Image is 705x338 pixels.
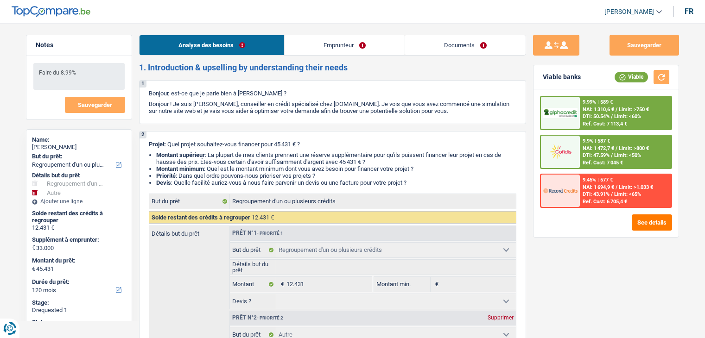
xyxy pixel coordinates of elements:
[140,81,146,88] div: 1
[149,194,230,209] label: But du prêt
[32,307,126,314] div: Drequested 1
[611,191,613,197] span: /
[257,231,283,236] span: - Priorité 1
[140,35,284,55] a: Analyse des besoins
[583,106,614,113] span: NAI: 1 310,6 €
[65,97,125,113] button: Sauvegarder
[152,214,250,221] span: Solde restant des crédits à regrouper
[156,165,204,172] strong: Montant minimum
[597,4,662,19] a: [PERSON_NAME]
[583,121,627,127] div: Ref. Cost: 7 113,4 €
[583,113,610,119] span: DTI: 50.54%
[485,315,516,320] div: Supprimer
[614,113,641,119] span: Limit: <60%
[632,214,672,231] button: See details
[543,73,581,81] div: Viable banks
[276,277,286,292] span: €
[611,152,613,158] span: /
[156,172,516,179] li: : Dans quel ordre pouvons-nous prioriser vos projets ?
[140,131,146,138] div: 2
[619,184,653,190] span: Limit: >1.033 €
[619,106,649,113] span: Limit: >750 €
[610,35,679,56] button: Sauvegarder
[583,99,613,105] div: 9.99% | 589 €
[12,6,90,17] img: TopCompare Logo
[543,108,578,119] img: AlphaCredit
[257,315,283,320] span: - Priorité 2
[230,230,286,236] div: Prêt n°1
[583,184,614,190] span: NAI: 1 694,9 €
[32,265,35,273] span: €
[36,41,122,49] h5: Notes
[431,277,441,292] span: €
[583,177,613,183] div: 9.45% | 577 €
[583,191,610,197] span: DTI: 43.91%
[32,224,126,232] div: 12.431 €
[156,165,516,172] li: : Quel est le montant minimum dont vous avez besoin pour financer votre projet ?
[32,257,124,264] label: Montant du prêt:
[156,179,516,186] li: : Quelle facilité auriez-vous à nous faire parvenir un devis ou une facture pour votre projet ?
[156,179,171,186] span: Devis
[78,102,112,108] span: Sauvegarder
[32,210,126,224] div: Solde restant des crédits à regrouper
[583,199,627,205] div: Ref. Cost: 6 705,4 €
[619,145,649,151] span: Limit: >800 €
[32,319,126,326] div: Status:
[156,151,516,165] li: : La plupart de mes clients prennent une réserve supplémentaire pour qu'ils puissent financer leu...
[32,153,124,160] label: But du prêt:
[32,136,126,144] div: Name:
[149,141,516,148] p: : Quel projet souhaitez-vous financer pour 45 431 € ?
[583,160,623,166] div: Ref. Cost: 7 045 €
[230,243,277,257] label: But du prêt
[230,260,277,275] label: Détails but du prêt
[32,144,126,151] div: [PERSON_NAME]
[32,278,124,286] label: Durée du prêt:
[32,299,126,307] div: Stage:
[32,236,124,244] label: Supplément à emprunter:
[583,152,610,158] span: DTI: 47.59%
[285,35,405,55] a: Emprunteur
[616,106,617,113] span: /
[156,172,176,179] strong: Priorité
[604,8,654,16] span: [PERSON_NAME]
[583,145,614,151] span: NAI: 1 472,7 €
[149,90,516,97] p: Bonjour, est-ce que je parle bien à [PERSON_NAME] ?
[616,145,617,151] span: /
[32,172,126,179] div: Détails but du prêt
[156,151,205,158] strong: Montant supérieur
[611,113,613,119] span: /
[230,277,277,292] label: Montant
[230,294,277,309] label: Devis ?
[685,7,693,16] div: fr
[543,182,578,199] img: Record Credits
[583,138,610,144] div: 9.9% | 587 €
[139,63,526,73] h2: 1. Introduction & upselling by understanding their needs
[543,143,578,160] img: Cofidis
[374,277,431,292] label: Montant min.
[32,244,35,251] span: €
[252,214,274,221] span: 12.431 €
[616,184,617,190] span: /
[614,191,641,197] span: Limit: <65%
[405,35,526,55] a: Documents
[149,141,165,148] span: Projet
[149,226,229,237] label: Détails but du prêt
[230,315,286,321] div: Prêt n°2
[615,72,648,82] div: Viable
[614,152,641,158] span: Limit: <50%
[149,100,516,114] p: Bonjour ! Je suis [PERSON_NAME], conseiller en crédit spécialisé chez [DOMAIN_NAME]. Je vois que ...
[32,198,126,205] div: Ajouter une ligne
